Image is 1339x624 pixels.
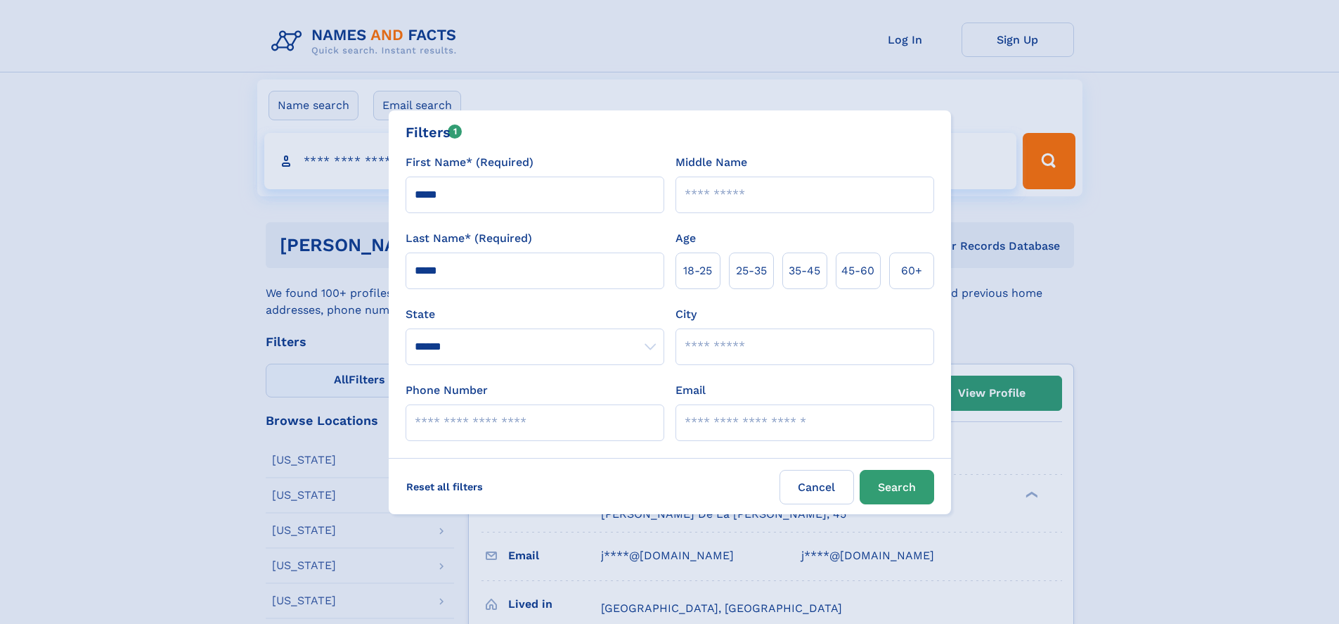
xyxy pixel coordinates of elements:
label: Last Name* (Required) [406,230,532,247]
label: Reset all filters [397,470,492,504]
label: Phone Number [406,382,488,399]
label: First Name* (Required) [406,154,533,171]
label: State [406,306,664,323]
div: Filters [406,122,462,143]
button: Search [860,470,934,504]
label: Email [675,382,706,399]
label: Age [675,230,696,247]
label: Cancel [780,470,854,504]
span: 60+ [901,262,922,279]
span: 25‑35 [736,262,767,279]
span: 35‑45 [789,262,820,279]
span: 18‑25 [683,262,712,279]
label: Middle Name [675,154,747,171]
label: City [675,306,697,323]
span: 45‑60 [841,262,874,279]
